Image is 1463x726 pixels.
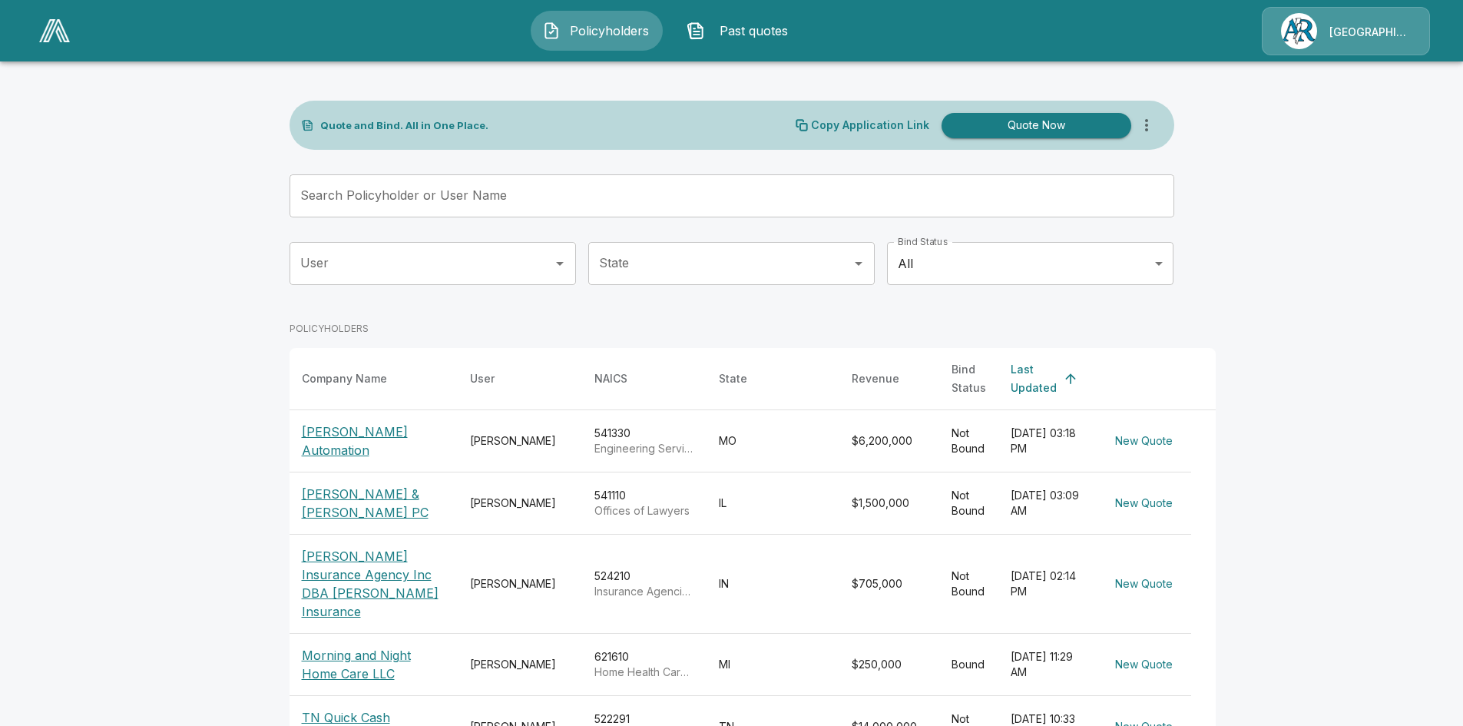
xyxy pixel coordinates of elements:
[320,121,488,131] p: Quote and Bind. All in One Place.
[711,22,796,40] span: Past quotes
[939,634,998,696] td: Bound
[470,370,495,388] div: User
[594,584,694,599] p: Insurance Agencies and Brokerages
[594,441,694,456] p: Engineering Services
[1109,489,1179,518] button: New Quote
[942,113,1131,138] button: Quote Now
[939,410,998,472] td: Not Bound
[302,485,445,522] p: [PERSON_NAME] & [PERSON_NAME] PC
[470,657,570,672] div: [PERSON_NAME]
[719,370,747,388] div: State
[1131,110,1162,141] button: more
[1109,427,1179,456] button: New Quote
[707,472,839,535] td: IL
[707,410,839,472] td: MO
[302,423,445,459] p: [PERSON_NAME] Automation
[839,535,939,634] td: $705,000
[542,22,561,40] img: Policyholders Icon
[549,253,571,274] button: Open
[594,503,694,519] p: Offices of Lawyers
[470,576,570,592] div: [PERSON_NAME]
[1109,570,1179,598] button: New Quote
[939,535,998,634] td: Not Bound
[848,253,869,274] button: Open
[935,113,1131,138] a: Quote Now
[898,235,948,248] label: Bind Status
[707,634,839,696] td: MI
[887,242,1173,285] div: All
[811,120,929,131] p: Copy Application Link
[687,22,705,40] img: Past quotes Icon
[594,649,694,680] div: 621610
[839,410,939,472] td: $6,200,000
[39,19,70,42] img: AA Logo
[290,322,369,336] p: POLICYHOLDERS
[594,569,694,599] div: 524210
[839,634,939,696] td: $250,000
[594,488,694,519] div: 541110
[1109,651,1179,679] button: New Quote
[852,370,899,388] div: Revenue
[998,634,1097,696] td: [DATE] 11:29 AM
[302,547,445,621] p: [PERSON_NAME] Insurance Agency Inc DBA [PERSON_NAME] Insurance
[675,11,807,51] button: Past quotes IconPast quotes
[839,472,939,535] td: $1,500,000
[939,472,998,535] td: Not Bound
[998,410,1097,472] td: [DATE] 03:18 PM
[531,11,663,51] button: Policyholders IconPolicyholders
[470,496,570,511] div: [PERSON_NAME]
[302,370,387,388] div: Company Name
[470,433,570,449] div: [PERSON_NAME]
[998,472,1097,535] td: [DATE] 03:09 AM
[998,535,1097,634] td: [DATE] 02:14 PM
[1011,360,1057,397] div: Last Updated
[707,535,839,634] td: IN
[302,646,445,683] p: Morning and Night Home Care LLC
[567,22,651,40] span: Policyholders
[594,426,694,456] div: 541330
[939,348,998,410] th: Bind Status
[594,370,627,388] div: NAICS
[594,665,694,680] p: Home Health Care Services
